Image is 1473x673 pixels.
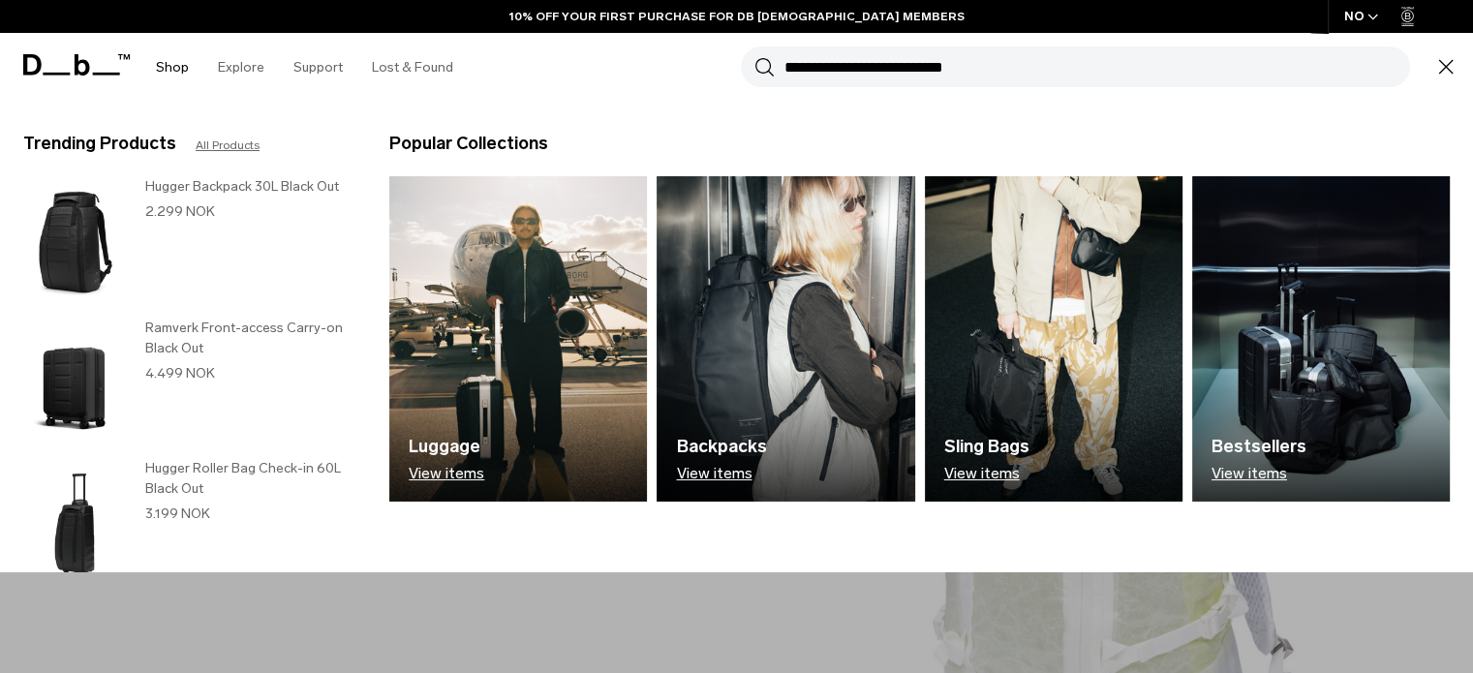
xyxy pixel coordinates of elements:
h3: Hugger Backpack 30L Black Out [145,176,351,197]
h3: Popular Collections [389,131,548,157]
p: View items [944,465,1029,482]
a: Hugger Backpack 30L Black Out Hugger Backpack 30L Black Out 2.299 NOK [23,176,351,308]
h3: Bestsellers [1212,434,1306,460]
img: Db [1192,176,1450,502]
img: Ramverk Front-access Carry-on Black Out [23,318,126,449]
p: View items [409,465,484,482]
img: Db [925,176,1182,502]
img: Hugger Backpack 30L Black Out [23,176,126,308]
p: View items [1212,465,1306,482]
h3: Trending Products [23,131,176,157]
p: View items [676,465,766,482]
img: Db [389,176,647,502]
span: 3.199 NOK [145,505,210,522]
nav: Main Navigation [141,33,468,102]
a: Support [293,33,343,102]
a: Lost & Found [372,33,453,102]
h3: Backpacks [676,434,766,460]
a: Shop [156,33,189,102]
img: Db [657,176,914,502]
span: 4.499 NOK [145,365,215,382]
h3: Hugger Roller Bag Check-in 60L Black Out [145,458,351,499]
a: Hugger Roller Bag Check-in 60L Black Out Hugger Roller Bag Check-in 60L Black Out 3.199 NOK [23,458,351,590]
h3: Sling Bags [944,434,1029,460]
a: 10% OFF YOUR FIRST PURCHASE FOR DB [DEMOGRAPHIC_DATA] MEMBERS [509,8,965,25]
span: 2.299 NOK [145,203,215,220]
a: Db Luggage View items [389,176,647,502]
h3: Ramverk Front-access Carry-on Black Out [145,318,351,358]
img: Hugger Roller Bag Check-in 60L Black Out [23,458,126,590]
a: Db Sling Bags View items [925,176,1182,502]
a: Db Bestsellers View items [1192,176,1450,502]
h3: Luggage [409,434,484,460]
a: Ramverk Front-access Carry-on Black Out Ramverk Front-access Carry-on Black Out 4.499 NOK [23,318,351,449]
a: All Products [196,137,260,154]
a: Explore [218,33,264,102]
a: Db Backpacks View items [657,176,914,502]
